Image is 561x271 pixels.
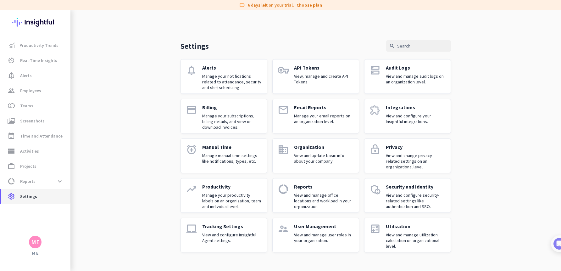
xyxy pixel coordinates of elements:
[20,102,33,110] span: Teams
[8,193,15,200] i: settings
[8,178,15,185] i: data_usage
[386,113,446,124] p: View and configure your Insightful integrations.
[181,178,267,213] a: trending_upProductivityManage your productivity labels on an organization, team and individual le...
[8,87,15,94] i: group
[294,153,354,164] p: View and update basic info about your company.
[202,223,262,229] p: Tracking Settings
[20,57,57,64] span: Real-Time Insights
[8,102,15,110] i: toll
[1,98,70,113] a: tollTeams
[272,138,359,173] a: domainOrganizationView and update basic info about your company.
[19,42,58,49] span: Productivity Trends
[386,40,451,52] input: Search
[297,2,322,8] a: Choose plan
[369,223,381,234] i: calculate
[1,159,70,174] a: work_outlineProjects
[1,189,70,204] a: settingsSettings
[294,144,354,150] p: Organization
[20,193,37,200] span: Settings
[386,232,446,249] p: View and manage utilization calculation on organizational level.
[31,239,40,245] div: ME
[20,72,32,79] span: Alerts
[278,104,289,116] i: email
[389,43,395,49] i: search
[278,223,289,234] i: supervisor_account
[186,223,197,234] i: laptop_mac
[272,99,359,133] a: emailEmail ReportsManage your email reports on an organization level.
[386,73,446,85] p: View and manage audit logs on an organization level.
[186,144,197,155] i: alarm_add
[186,104,197,116] i: payment
[20,162,36,170] span: Projects
[369,65,381,76] i: dns
[202,192,262,209] p: Manage your productivity labels on an organization, team and individual level.
[272,218,359,252] a: supervisor_accountUser ManagementView and manage user roles in your organization.
[278,65,289,76] i: vpn_key
[294,232,354,243] p: View and manage user roles in your organization.
[181,99,267,133] a: paymentBillingManage your subscriptions, billing details, and view or download invoices.
[202,183,262,190] p: Productivity
[1,53,70,68] a: av_timerReal-Time Insights
[181,138,267,173] a: alarm_addManual TimeManage manual time settings like notifications, types, etc.
[364,59,451,94] a: dnsAudit LogsView and manage audit logs on an organization level.
[369,104,381,116] i: extension
[54,176,65,187] button: expand_more
[202,104,262,110] p: Billing
[1,38,70,53] a: menu-itemProductivity Trends
[1,113,70,128] a: perm_mediaScreenshots
[294,104,354,110] p: Email Reports
[8,162,15,170] i: work_outline
[278,183,289,195] i: data_usage
[9,42,14,48] img: menu-item
[8,117,15,125] i: perm_media
[294,192,354,209] p: View and manage office locations and workload in your organization.
[294,65,354,71] p: API Tokens
[1,83,70,98] a: groupEmployees
[278,144,289,155] i: domain
[1,174,70,189] a: data_usageReportsexpand_more
[20,87,41,94] span: Employees
[294,73,354,85] p: View, manage and create API Tokens.
[202,144,262,150] p: Manual Time
[364,218,451,252] a: calculateUtilizationView and manage utilization calculation on organizational level.
[1,68,70,83] a: notification_importantAlerts
[20,132,63,140] span: Time and Attendance
[12,10,58,35] img: Insightful logo
[386,192,446,209] p: View and configure security-related settings like authentication and SSO.
[1,128,70,144] a: event_noteTime and Attendance
[386,183,446,190] p: Security and Identity
[294,183,354,190] p: Reports
[186,183,197,195] i: trending_up
[8,72,15,79] i: notification_important
[239,2,245,8] i: label
[181,59,267,94] a: notificationsAlertsManage your notifications related to attendance, security and shift scheduling
[364,138,451,173] a: lockPrivacyView and change privacy-related settings on an organizational level.
[20,117,45,125] span: Screenshots
[202,73,262,90] p: Manage your notifications related to attendance, security and shift scheduling
[202,232,262,243] p: View and configure Insightful Agent settings.
[369,144,381,155] i: lock
[20,178,36,185] span: Reports
[386,223,446,229] p: Utilization
[181,41,209,51] p: Settings
[386,104,446,110] p: Integrations
[364,178,451,213] a: admin_panel_settingsSecurity and IdentityView and configure security-related settings like authen...
[386,153,446,170] p: View and change privacy-related settings on an organizational level.
[369,183,381,195] i: admin_panel_settings
[202,113,262,130] p: Manage your subscriptions, billing details, and view or download invoices.
[294,113,354,124] p: Manage your email reports on an organization level.
[364,99,451,133] a: extensionIntegrationsView and configure your Insightful integrations.
[386,144,446,150] p: Privacy
[186,65,197,76] i: notifications
[8,57,15,64] i: av_timer
[272,59,359,94] a: vpn_keyAPI TokensView, manage and create API Tokens.
[1,144,70,159] a: storageActivities
[8,147,15,155] i: storage
[202,153,262,164] p: Manage manual time settings like notifications, types, etc.
[202,65,262,71] p: Alerts
[20,147,39,155] span: Activities
[181,218,267,252] a: laptop_macTracking SettingsView and configure Insightful Agent settings.
[294,223,354,229] p: User Management
[272,178,359,213] a: data_usageReportsView and manage office locations and workload in your organization.
[8,132,15,140] i: event_note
